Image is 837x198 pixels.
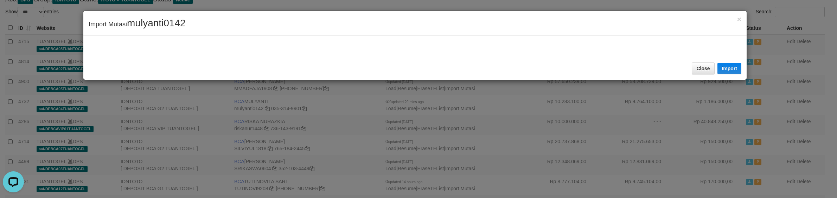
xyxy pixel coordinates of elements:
[737,15,741,23] span: ×
[737,15,741,23] button: Close
[89,21,186,28] span: Import Mutasi
[717,63,741,74] button: Import
[3,3,24,24] button: Open LiveChat chat widget
[127,18,186,28] span: mulyanti0142
[692,62,714,74] button: Close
